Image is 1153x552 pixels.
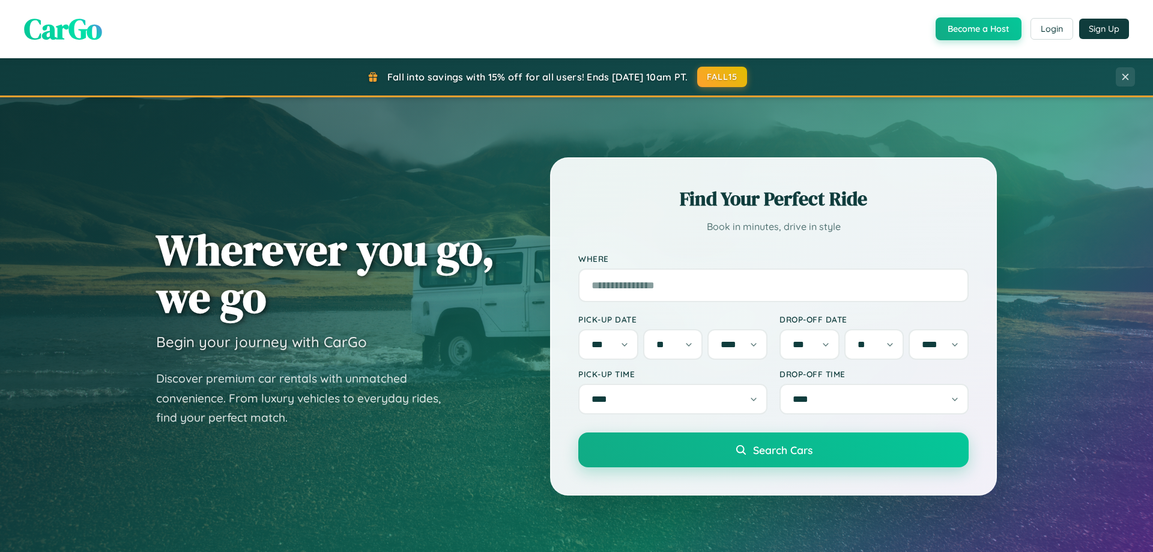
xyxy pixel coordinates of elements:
button: FALL15 [697,67,748,87]
p: Discover premium car rentals with unmatched convenience. From luxury vehicles to everyday rides, ... [156,369,456,428]
button: Login [1030,18,1073,40]
span: CarGo [24,9,102,49]
p: Book in minutes, drive in style [578,218,969,235]
label: Drop-off Date [779,314,969,324]
label: Drop-off Time [779,369,969,379]
span: Search Cars [753,443,813,456]
button: Become a Host [936,17,1021,40]
button: Search Cars [578,432,969,467]
button: Sign Up [1079,19,1129,39]
label: Where [578,253,969,264]
label: Pick-up Time [578,369,767,379]
label: Pick-up Date [578,314,767,324]
span: Fall into savings with 15% off for all users! Ends [DATE] 10am PT. [387,71,688,83]
h2: Find Your Perfect Ride [578,186,969,212]
h1: Wherever you go, we go [156,226,495,321]
h3: Begin your journey with CarGo [156,333,367,351]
